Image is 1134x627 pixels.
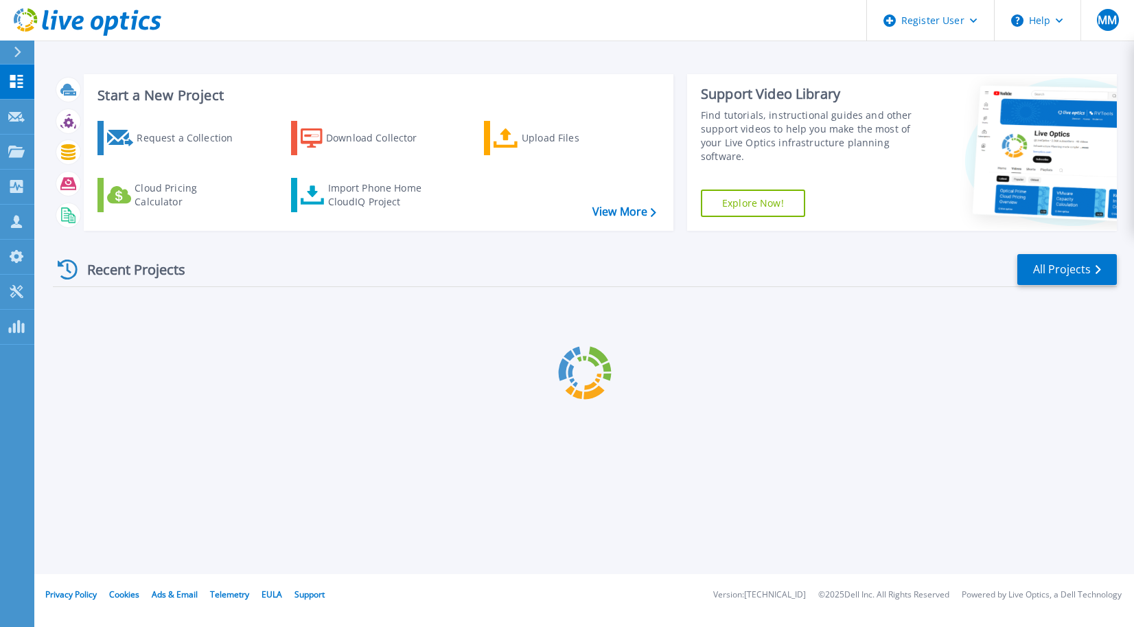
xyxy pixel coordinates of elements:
div: Upload Files [522,124,632,152]
a: Telemetry [210,589,249,600]
div: Recent Projects [53,253,204,286]
a: Ads & Email [152,589,198,600]
h3: Start a New Project [97,88,656,103]
a: Privacy Policy [45,589,97,600]
a: All Projects [1017,254,1117,285]
a: View More [592,205,656,218]
a: Request a Collection [97,121,251,155]
span: MM [1098,14,1117,25]
div: Find tutorials, instructional guides and other support videos to help you make the most of your L... [701,109,918,163]
a: Explore Now! [701,190,805,217]
li: © 2025 Dell Inc. All Rights Reserved [818,591,949,600]
li: Version: [TECHNICAL_ID] [713,591,806,600]
li: Powered by Live Optics, a Dell Technology [962,591,1122,600]
a: Download Collector [291,121,444,155]
a: Upload Files [484,121,637,155]
div: Request a Collection [137,124,246,152]
a: Support [294,589,325,600]
a: EULA [262,589,282,600]
div: Download Collector [326,124,436,152]
div: Import Phone Home CloudIQ Project [328,181,435,209]
a: Cloud Pricing Calculator [97,178,251,212]
a: Cookies [109,589,139,600]
div: Cloud Pricing Calculator [135,181,244,209]
div: Support Video Library [701,85,918,103]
